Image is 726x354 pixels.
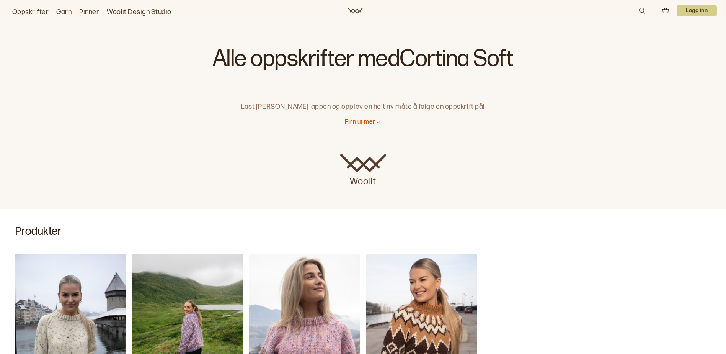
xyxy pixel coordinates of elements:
p: Logg inn [677,5,717,16]
h1: Alle oppskrifter med Cortina Soft [181,46,545,77]
a: Woolit [348,8,363,14]
p: Finn ut mer [345,118,375,126]
a: Garn [56,7,72,18]
a: Pinner [79,7,99,18]
img: Woolit [340,154,386,172]
p: Woolit [340,172,386,188]
p: Last [PERSON_NAME]-appen og opplev en helt ny måte å følge en oppskrift på! [181,89,545,112]
a: Woolit [340,154,386,188]
a: Woolit Design Studio [107,7,171,18]
button: User dropdown [677,5,717,16]
button: Finn ut mer [345,118,381,126]
a: Oppskrifter [12,7,49,18]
